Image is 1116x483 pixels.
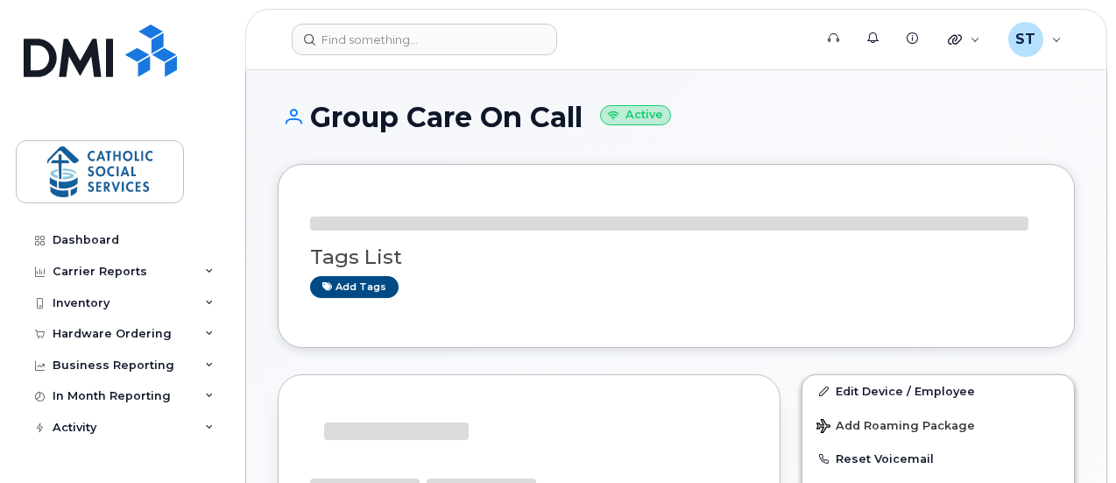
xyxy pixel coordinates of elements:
button: Reset Voicemail [802,443,1074,474]
h3: Tags List [310,246,1042,268]
a: Edit Device / Employee [802,375,1074,407]
button: Add Roaming Package [802,407,1074,443]
span: Add Roaming Package [816,419,975,436]
a: Add tags [310,276,399,298]
small: Active [600,105,671,125]
h1: Group Care On Call [278,102,1075,132]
